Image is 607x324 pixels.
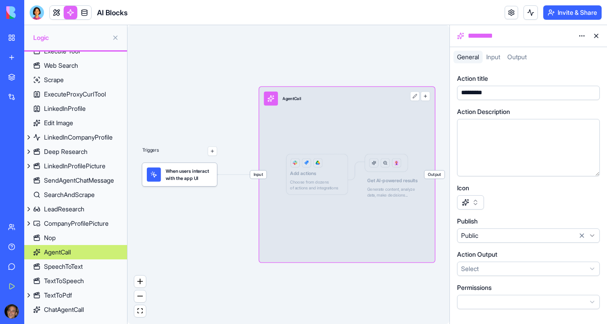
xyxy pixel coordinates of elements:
a: LinkedInCompanyProfile [24,130,127,144]
div: TextToSpeech [44,276,84,285]
img: ACg8ocKwlY-G7EnJG7p3bnYwdp_RyFFHyn9MlwQjYsG_56ZlydI1TXjL_Q=s96-c [4,304,19,319]
label: Action title [457,74,488,83]
div: LinkedInProfilePicture [44,162,106,171]
label: Action Description [457,107,510,116]
a: LinkedInProfile [24,101,127,116]
div: ExecuteProxyCurlTool [44,90,106,99]
div: TextToPdf [44,291,72,300]
label: Icon [457,184,469,193]
a: LeadResearch [24,202,127,216]
div: SendAgentChatMessage [44,176,114,185]
a: Edit Image [24,116,127,130]
a: TextToSpeech [24,274,127,288]
span: Input [486,53,500,61]
a: TextToPdf [24,288,127,302]
a: Web Search [24,58,127,73]
span: General [457,53,479,61]
div: SpeechToText [44,262,83,271]
span: Output [507,53,527,61]
div: SearchAndScrape [44,190,95,199]
a: Deep Research [24,144,127,159]
span: AI Blocks [97,7,128,18]
span: Input [250,171,267,179]
div: When users interact with the app UI [142,163,217,186]
div: Scrape [44,75,64,84]
div: LinkedInProfile [44,104,86,113]
div: Triggers [142,128,217,186]
a: Scrape [24,73,127,87]
label: Action Output [457,250,497,259]
label: Publish [457,217,478,226]
button: zoom out [134,290,146,302]
div: AgentCall [282,96,301,101]
div: LinkedInCompanyProfile [44,133,113,142]
div: LeadResearch [44,205,84,214]
a: ChatAgentCall [24,302,127,317]
span: When users interact with the app UI [166,167,212,181]
a: Nop [24,231,127,245]
div: Edit Image [44,118,73,127]
a: SendAgentChatMessage [24,173,127,188]
div: CompanyProfilePicture [44,219,109,228]
p: Triggers [142,146,159,156]
div: InputAgentCallOutputLogicAdd actionsChoose from dozensof actions and integrationsGet AI-powered r... [259,87,435,262]
button: Invite & Share [543,5,602,20]
div: ChatAgentCall [44,305,84,314]
div: Web Search [44,61,78,70]
button: fit view [134,305,146,317]
span: Logic [33,33,108,42]
a: LinkedInProfilePicture [24,159,127,173]
label: Permissions [457,283,492,292]
span: Output [424,171,444,179]
div: Deep Research [44,147,88,156]
div: AgentCall [44,248,71,257]
a: SpeechToText [24,259,127,274]
a: ExecuteProxyCurlTool [24,87,127,101]
a: SearchAndScrape [24,188,127,202]
div: Nop [44,233,56,242]
button: zoom in [134,276,146,288]
a: CompanyProfilePicture [24,216,127,231]
img: logo [6,6,62,19]
a: AgentCall [24,245,127,259]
